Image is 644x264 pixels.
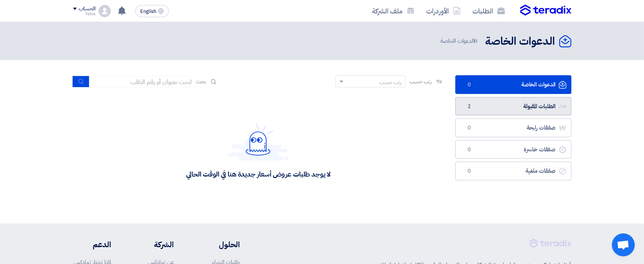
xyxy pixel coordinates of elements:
[135,5,169,17] button: English
[485,34,555,49] h2: الدعوات الخاصة
[134,239,174,250] li: الشركة
[465,124,474,132] span: 0
[186,170,330,178] div: لا يوجد طلبات عروض أسعار جديدة هنا في الوقت الحالي
[409,78,431,86] span: رتب حسب
[140,9,156,14] span: English
[465,81,474,89] span: 0
[455,97,571,116] a: الطلبات المقبولة2
[379,78,401,86] div: رتب حسب
[228,123,289,160] img: Hello
[465,103,474,110] span: 2
[465,167,474,175] span: 0
[99,5,111,17] img: profile_test.png
[455,140,571,159] a: صفقات خاسرة0
[455,75,571,94] a: الدعوات الخاصة0
[73,12,95,16] div: Yehia
[467,2,511,20] a: الطلبات
[89,76,196,87] input: ابحث بعنوان أو رقم الطلب
[366,2,421,20] a: ملف الشركة
[73,239,112,250] li: الدعم
[612,233,635,256] div: Open chat
[421,2,467,20] a: الأوردرات
[474,37,478,45] span: 0
[197,239,240,250] li: الحلول
[79,6,95,12] div: الحساب
[455,162,571,180] a: صفقات ملغية0
[465,146,474,154] span: 0
[196,78,206,86] span: بحث
[455,118,571,137] a: صفقات رابحة0
[440,37,479,45] span: الدعوات الخاصة
[520,5,571,16] img: Teradix logo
